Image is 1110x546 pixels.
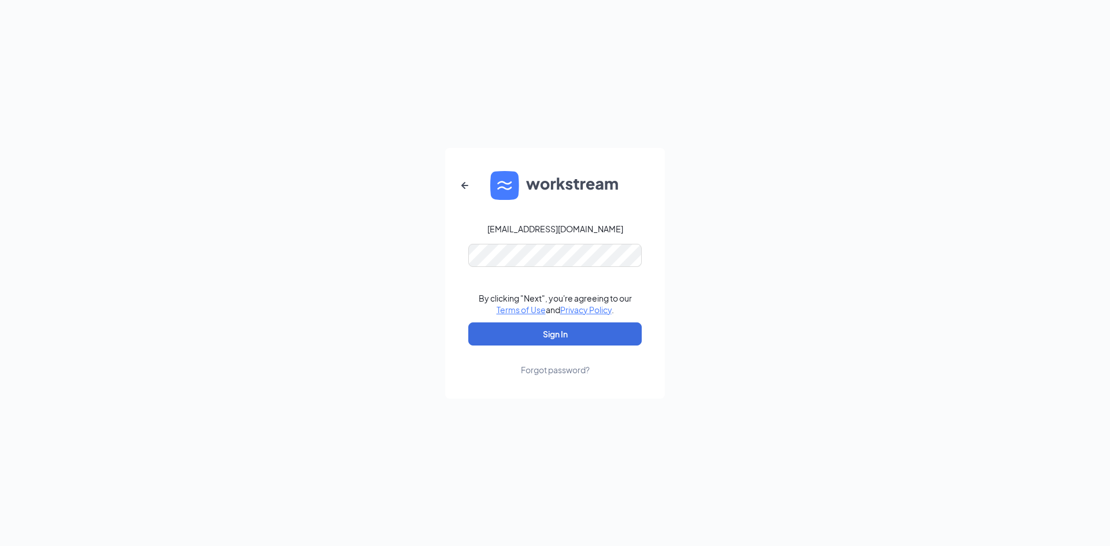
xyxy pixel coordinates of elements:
[521,346,590,376] a: Forgot password?
[490,171,620,200] img: WS logo and Workstream text
[560,304,612,315] a: Privacy Policy
[468,322,642,346] button: Sign In
[458,179,472,192] svg: ArrowLeftNew
[497,304,546,315] a: Terms of Use
[521,364,590,376] div: Forgot password?
[479,292,632,315] div: By clicking "Next", you're agreeing to our and .
[487,223,623,235] div: [EMAIL_ADDRESS][DOMAIN_NAME]
[451,172,479,199] button: ArrowLeftNew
